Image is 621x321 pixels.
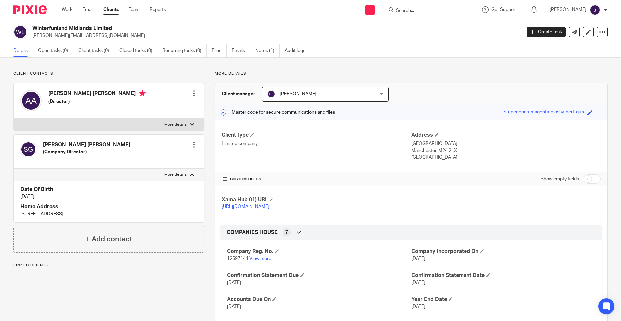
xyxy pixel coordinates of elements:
[504,109,584,116] div: stupendous-magenta-glossy-nerf-gun
[86,234,132,244] h4: + Add contact
[62,6,72,13] a: Work
[129,6,140,13] a: Team
[13,44,33,57] a: Details
[222,196,411,203] h4: Xama Hub 01) URL
[227,272,411,279] h4: Confirmation Statement Due
[227,296,411,303] h4: Accounts Due On
[255,44,280,57] a: Notes (1)
[285,44,310,57] a: Audit logs
[13,5,47,14] img: Pixie
[20,203,197,210] h4: Home Address
[150,6,166,13] a: Reports
[227,280,241,285] span: [DATE]
[227,229,278,236] span: COMPANIES HOUSE
[164,122,187,127] p: More details
[20,141,36,157] img: svg%3E
[38,44,73,57] a: Open tasks (0)
[541,176,579,182] label: Show empty fields
[285,229,288,236] span: 7
[220,109,335,116] p: Master code for secure communications and files
[78,44,114,57] a: Client tasks (0)
[48,90,146,98] h4: [PERSON_NAME] [PERSON_NAME]
[249,256,271,261] a: View more
[227,248,411,255] h4: Company Reg. No.
[20,193,197,200] p: [DATE]
[411,280,425,285] span: [DATE]
[411,248,595,255] h4: Company Incorporated On
[20,211,197,217] p: [STREET_ADDRESS]
[20,90,42,111] img: svg%3E
[491,7,517,12] span: Get Support
[550,6,586,13] p: [PERSON_NAME]
[222,204,269,209] a: [URL][DOMAIN_NAME]
[164,172,187,177] p: More details
[527,27,566,37] a: Create task
[13,25,27,39] img: svg%3E
[43,149,130,155] h5: (Company Director)
[119,44,157,57] a: Closed tasks (0)
[13,71,204,76] p: Client contacts
[227,304,241,309] span: [DATE]
[590,5,600,15] img: svg%3E
[280,92,316,96] span: [PERSON_NAME]
[13,263,204,268] p: Linked clients
[212,44,227,57] a: Files
[20,186,197,193] h4: Date Of Birth
[227,256,248,261] span: 12597144
[222,132,411,139] h4: Client type
[267,90,275,98] img: svg%3E
[139,90,146,97] i: Primary
[215,71,608,76] p: More details
[411,132,601,139] h4: Address
[411,154,601,160] p: [GEOGRAPHIC_DATA]
[411,272,595,279] h4: Confirmation Statement Date
[162,44,207,57] a: Recurring tasks (0)
[411,296,595,303] h4: Year End Date
[103,6,119,13] a: Clients
[222,91,255,97] h3: Client manager
[232,44,250,57] a: Emails
[222,177,411,182] h4: CUSTOM FIELDS
[411,256,425,261] span: [DATE]
[395,8,455,14] input: Search
[222,140,411,147] p: Limited company
[32,25,420,32] h2: Winterfunland Midlands Limited
[411,304,425,309] span: [DATE]
[411,147,601,154] p: Manchester, M24 2LX
[411,140,601,147] p: [GEOGRAPHIC_DATA]
[32,32,517,39] p: [PERSON_NAME][EMAIL_ADDRESS][DOMAIN_NAME]
[82,6,93,13] a: Email
[43,141,130,148] h4: [PERSON_NAME] [PERSON_NAME]
[48,98,146,105] h5: (Director)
